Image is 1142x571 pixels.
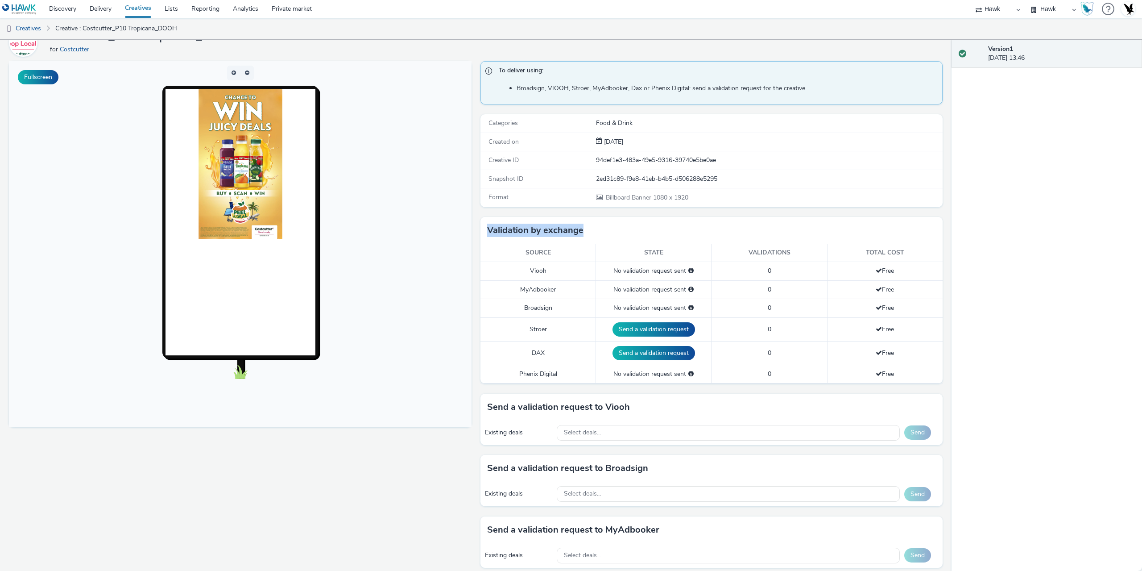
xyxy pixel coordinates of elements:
[487,224,583,237] h3: Validation by exchange
[988,45,1135,63] div: [DATE] 13:46
[600,304,707,313] div: No validation request sent
[60,45,93,54] a: Costcutter
[904,425,931,440] button: Send
[876,304,894,312] span: Free
[876,349,894,357] span: Free
[600,267,707,275] div: No validation request sent
[688,285,694,294] div: Please select a deal below and click on Send to send a validation request to MyAdbooker.
[4,25,13,33] img: dooh
[768,285,771,294] span: 0
[488,138,519,146] span: Created on
[485,489,553,498] div: Existing deals
[988,45,1013,53] strong: Version 1
[480,280,596,299] td: MyAdbooker
[768,267,771,275] span: 0
[487,400,630,414] h3: Send a validation request to Viooh
[1080,2,1097,16] a: Hawk Academy
[485,428,553,437] div: Existing deals
[485,551,553,560] div: Existing deals
[480,341,596,365] td: DAX
[499,66,934,78] span: To deliver using:
[480,262,596,280] td: Viooh
[1121,2,1135,16] img: Account UK
[876,325,894,333] span: Free
[602,138,623,146] span: [DATE]
[488,119,518,127] span: Categories
[606,193,653,202] span: Billboard Banner
[612,346,695,360] button: Send a validation request
[876,267,894,275] span: Free
[10,29,36,55] img: Costcutter
[596,244,712,262] th: State
[51,18,182,39] a: Creative : Costcutter_P10 Tropicana_DOOH
[688,267,694,275] div: Please select a deal below and click on Send to send a validation request to Viooh.
[480,317,596,341] td: Stroer
[596,119,942,128] div: Food & Drink
[9,38,41,46] a: Costcutter
[488,156,519,164] span: Creative ID
[904,548,931,563] button: Send
[488,193,509,201] span: Format
[827,244,943,262] th: Total cost
[876,285,894,294] span: Free
[904,487,931,501] button: Send
[600,285,707,294] div: No validation request sent
[768,325,771,333] span: 0
[602,138,623,146] div: Creation 13 August 2025, 13:46
[488,175,523,183] span: Snapshot ID
[480,365,596,383] td: Phenix Digital
[712,244,827,262] th: Validations
[564,429,601,437] span: Select deals...
[688,370,694,379] div: Please select a deal below and click on Send to send a validation request to Phenix Digital.
[605,193,688,202] span: 1080 x 1920
[189,28,273,178] img: Advertisement preview
[768,370,771,378] span: 0
[487,462,648,475] h3: Send a validation request to Broadsign
[876,370,894,378] span: Free
[480,244,596,262] th: Source
[768,304,771,312] span: 0
[564,552,601,559] span: Select deals...
[612,322,695,337] button: Send a validation request
[596,156,942,165] div: 94def1e3-483a-49e5-9316-39740e5be0ae
[1080,2,1094,16] img: Hawk Academy
[596,175,942,183] div: 2ed31c89-f9e8-41eb-b4b5-d506288e5295
[2,4,37,15] img: undefined Logo
[688,304,694,313] div: Please select a deal below and click on Send to send a validation request to Broadsign.
[517,84,938,93] li: Broadsign, VIOOH, Stroer, MyAdbooker, Dax or Phenix Digital: send a validation request for the cr...
[564,490,601,498] span: Select deals...
[50,45,60,54] span: for
[768,349,771,357] span: 0
[487,523,659,537] h3: Send a validation request to MyAdbooker
[600,370,707,379] div: No validation request sent
[480,299,596,317] td: Broadsign
[18,70,58,84] button: Fullscreen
